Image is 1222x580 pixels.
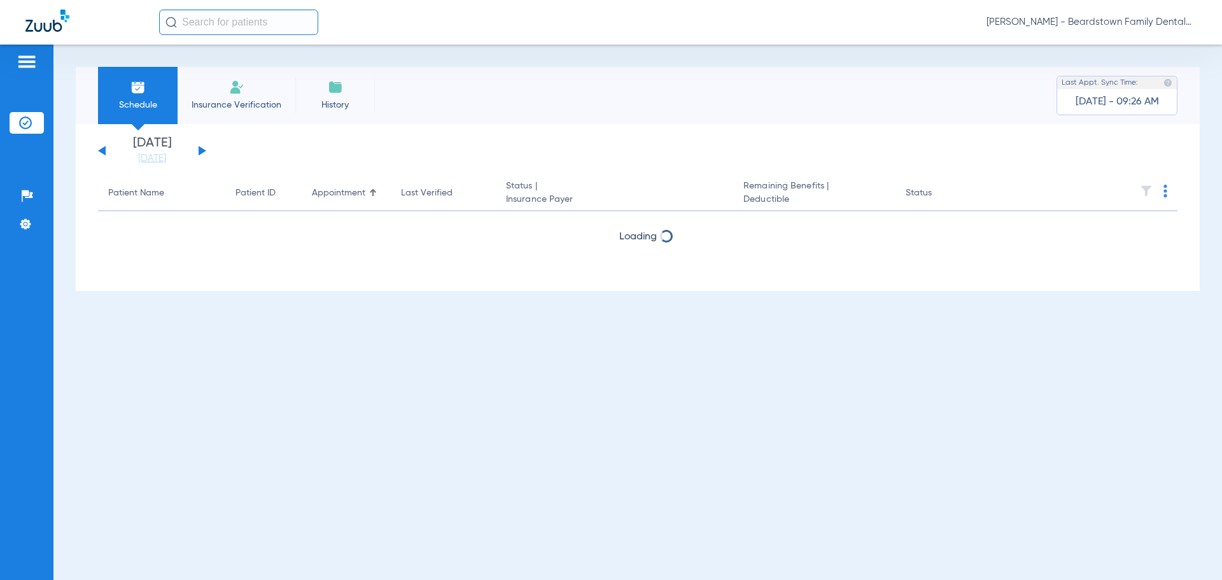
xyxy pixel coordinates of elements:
div: Patient ID [235,187,276,200]
img: Manual Insurance Verification [229,80,244,95]
span: Insurance Payer [506,193,723,206]
th: Status [895,176,981,211]
img: hamburger-icon [17,54,37,69]
div: Last Verified [401,187,486,200]
span: Insurance Verification [187,99,286,111]
img: last sync help info [1163,78,1172,87]
span: History [305,99,365,111]
div: Patient Name [108,187,164,200]
li: [DATE] [114,137,190,165]
img: group-dot-blue.svg [1163,185,1167,197]
span: [DATE] - 09:26 AM [1076,95,1159,108]
img: Schedule [130,80,146,95]
th: Remaining Benefits | [733,176,895,211]
img: filter.svg [1140,185,1153,197]
span: Loading [619,232,657,242]
div: Appointment [312,187,381,200]
span: Deductible [743,193,885,206]
div: Patient Name [108,187,215,200]
div: Patient ID [235,187,291,200]
span: [PERSON_NAME] - Beardstown Family Dental [987,16,1197,29]
img: History [328,80,343,95]
span: Schedule [108,99,168,111]
img: Zuub Logo [25,10,69,32]
a: [DATE] [114,152,190,165]
img: Search Icon [165,17,177,28]
th: Status | [496,176,733,211]
div: Appointment [312,187,365,200]
div: Last Verified [401,187,453,200]
input: Search for patients [159,10,318,35]
span: Last Appt. Sync Time: [1062,76,1138,89]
